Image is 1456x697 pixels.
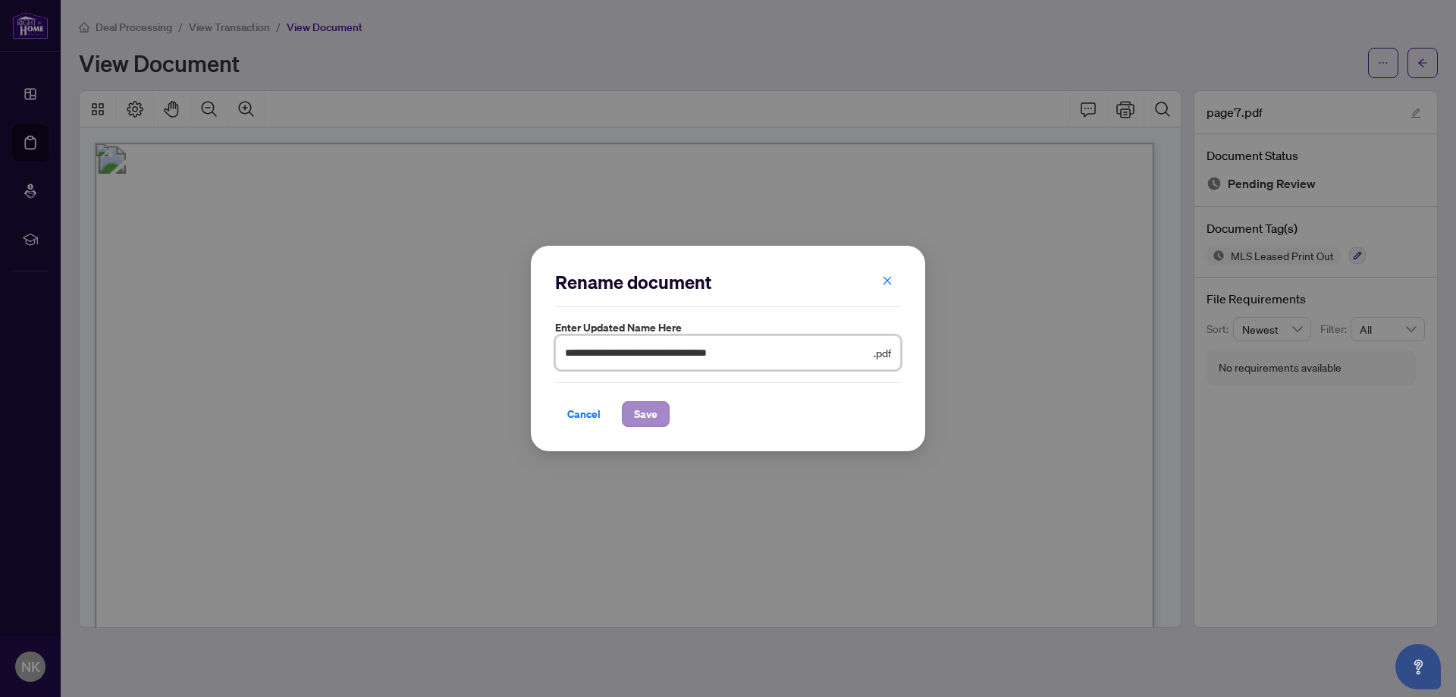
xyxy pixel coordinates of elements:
[567,402,601,426] span: Cancel
[555,319,901,336] label: Enter updated name here
[555,270,901,294] h2: Rename document
[874,344,891,361] span: .pdf
[634,402,657,426] span: Save
[1395,644,1441,689] button: Open asap
[882,275,893,286] span: close
[622,401,670,427] button: Save
[555,401,613,427] button: Cancel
